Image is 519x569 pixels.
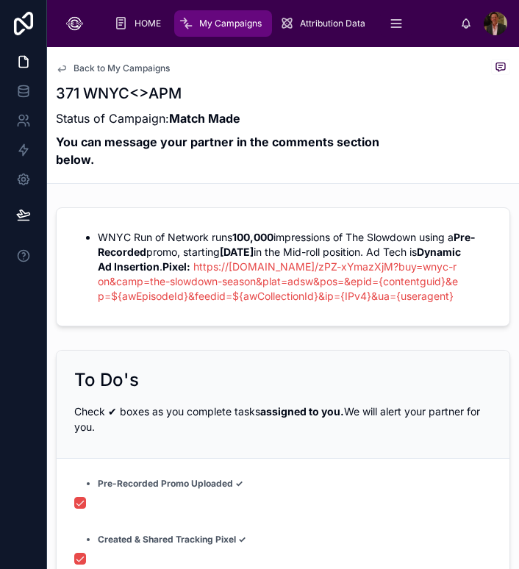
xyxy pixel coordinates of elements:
a: Back to My Campaigns [56,62,170,74]
span: My Campaigns [199,18,262,29]
h2: To Do's [74,368,139,392]
strong: [DATE] [220,246,254,258]
a: https://[DOMAIN_NAME]/zPZ-xYmazXjM?buy=wnyc-ron&camp=the-slowdown-season&plat=adsw&pos=&epid={con... [98,260,458,302]
li: WNYC Run of Network runs impressions of The Slowdown using a promo, starting in the Mid-roll posi... [98,230,492,304]
h1: 371 WNYC<>APM [56,83,400,104]
img: App logo [59,12,90,35]
span: HOME [135,18,161,29]
strong: Pixel: [162,260,190,273]
p: Check ✔︎ boxes as you complete tasks We will alert your partner for you. [74,404,492,434]
div: scrollable content [102,7,460,40]
a: Attribution Data [275,10,376,37]
a: HOME [110,10,171,37]
strong: assigned to you. [260,405,344,418]
strong: Pre-Recorded Promo Uploaded ✓ [98,478,243,489]
strong: You can message your partner in the comments section below. [56,135,379,167]
strong: 100,000 [232,231,273,243]
span: Attribution Data [300,18,365,29]
span: Back to My Campaigns [74,62,170,74]
strong: Match Made [169,111,240,126]
a: My Campaigns [174,10,272,37]
strong: Created & Shared Tracking Pixel ✓ [98,534,246,545]
p: Status of Campaign: [56,110,400,127]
